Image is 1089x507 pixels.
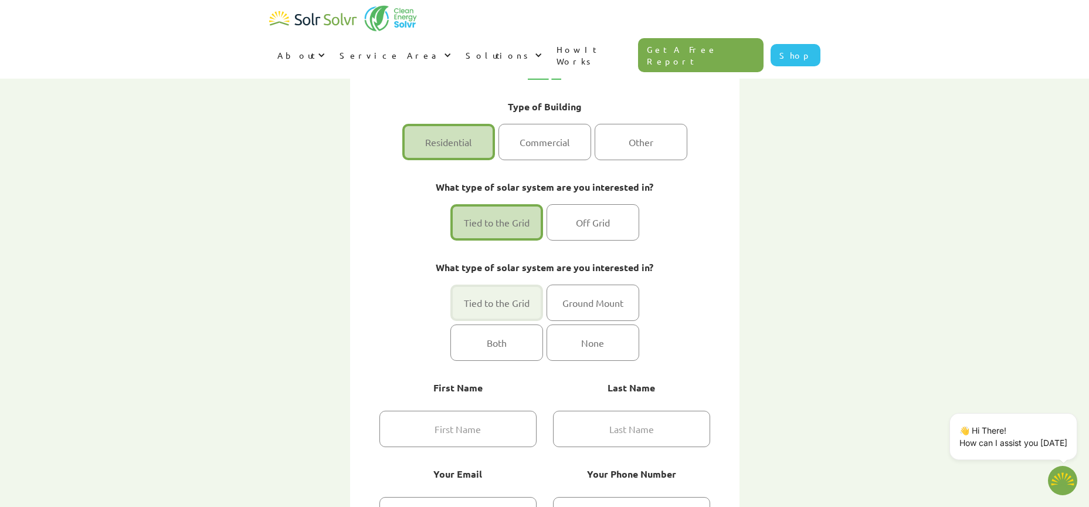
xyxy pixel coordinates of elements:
[548,32,639,79] a: How It Works
[379,466,537,482] label: Your Email
[379,179,710,195] label: What type of solar system are you interested in?
[340,49,441,61] div: Service Area
[959,424,1067,449] p: 👋 Hi There! How can I assist you [DATE]
[466,49,532,61] div: Solutions
[553,411,710,447] input: Last Name
[331,38,457,73] div: Service Area
[269,38,331,73] div: About
[1048,466,1077,495] img: 1702586718.png
[1048,466,1077,495] button: Open chatbot widget
[379,259,710,276] label: What type of solar system are you interested in?
[379,411,537,447] input: First Name
[277,49,315,61] div: About
[771,44,820,66] a: Shop
[553,380,710,396] label: Last Name
[638,38,764,72] a: Get A Free Report
[457,38,548,73] div: Solutions
[379,99,710,115] label: Type of Building
[553,466,710,482] label: Your Phone Number
[379,380,537,396] label: First Name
